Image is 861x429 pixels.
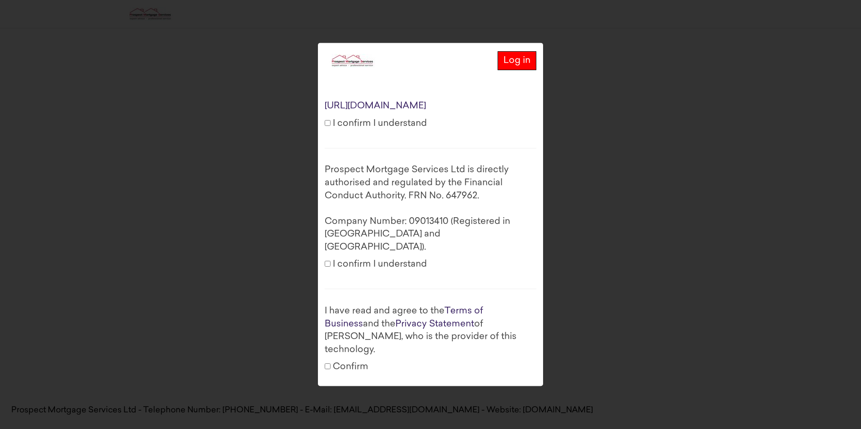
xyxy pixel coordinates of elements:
[395,320,474,329] a: Privacy Statement
[325,259,427,272] label: I confirm I understand
[325,102,426,111] a: [URL][DOMAIN_NAME]
[325,361,368,374] label: Confirm
[325,305,536,356] div: I have read and agree to the and the of [PERSON_NAME], who is the provider of this technology.
[498,51,536,71] a: Log in
[325,117,427,130] label: I confirm I understand
[325,215,536,254] div: Company Number: 09013410 (Registered in [GEOGRAPHIC_DATA] and [GEOGRAPHIC_DATA]).
[325,164,536,203] div: Prospect Mortgage Services Ltd is directly authorised and regulated by the Financial Conduct Auth...
[325,120,331,126] input: I confirm I understand
[325,364,331,370] input: Confirm
[325,54,381,67] img: Prospect Mortgage Services
[325,261,331,267] input: I confirm I understand
[325,307,483,329] a: Terms of Business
